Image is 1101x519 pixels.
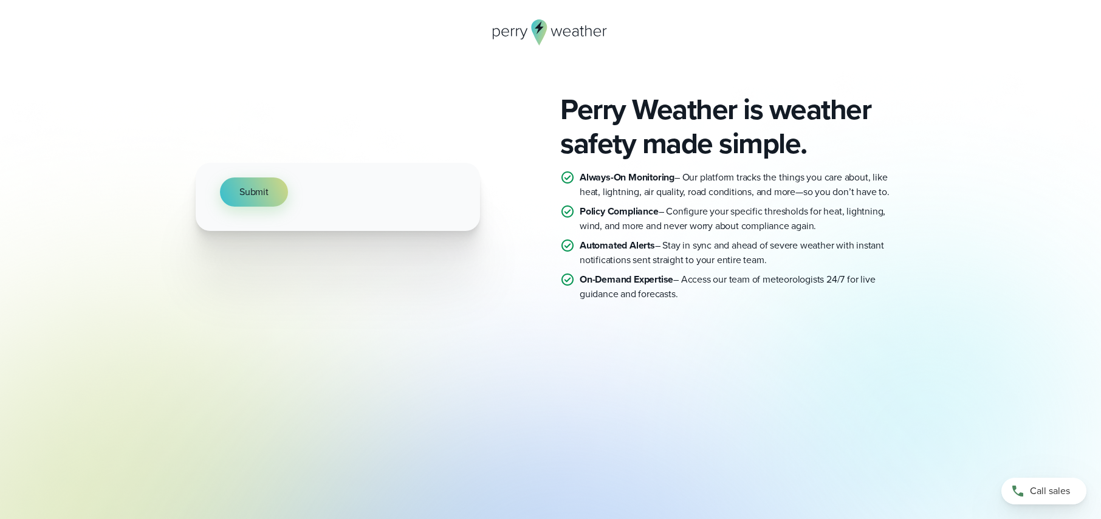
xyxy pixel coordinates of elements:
[580,170,674,184] strong: Always-On Monitoring
[580,170,905,199] p: – Our platform tracks the things you care about, like heat, lightning, air quality, road conditio...
[1001,478,1086,504] a: Call sales
[580,238,905,267] p: – Stay in sync and ahead of severe weather with instant notifications sent straight to your entir...
[580,272,673,286] strong: On-Demand Expertise
[580,238,655,252] strong: Automated Alerts
[220,177,288,207] button: Submit
[580,204,659,218] strong: Policy Compliance
[239,185,269,199] span: Submit
[1030,484,1070,498] span: Call sales
[560,92,905,160] h2: Perry Weather is weather safety made simple.
[580,204,905,233] p: – Configure your specific thresholds for heat, lightning, wind, and more and never worry about co...
[580,272,905,301] p: – Access our team of meteorologists 24/7 for live guidance and forecasts.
